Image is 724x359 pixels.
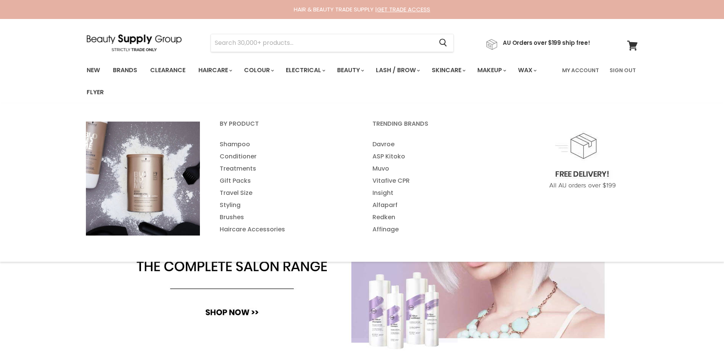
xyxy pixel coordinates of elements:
input: Search [211,34,433,52]
div: HAIR & BEAUTY TRADE SUPPLY | [77,6,647,13]
a: Electrical [280,62,330,78]
a: Treatments [210,163,361,175]
a: ASP Kitoko [363,150,514,163]
a: Clearance [144,62,191,78]
a: Skincare [426,62,470,78]
a: Lash / Brow [370,62,425,78]
a: Davroe [363,138,514,150]
a: Insight [363,187,514,199]
form: Product [211,34,454,52]
a: Shampoo [210,138,361,150]
a: Muvo [363,163,514,175]
ul: Main menu [363,138,514,236]
ul: Main menu [210,138,361,236]
ul: Main menu [81,59,558,103]
a: Makeup [472,62,511,78]
nav: Main [77,59,647,103]
a: Styling [210,199,361,211]
a: Colour [238,62,279,78]
a: Affinage [363,223,514,236]
a: Haircare Accessories [210,223,361,236]
a: Conditioner [210,150,361,163]
a: Wax [512,62,541,78]
a: Haircare [193,62,237,78]
a: Brushes [210,211,361,223]
button: Search [433,34,453,52]
a: New [81,62,106,78]
a: Beauty [331,62,369,78]
a: By Product [210,118,361,137]
a: Travel Size [210,187,361,199]
a: Alfaparf [363,199,514,211]
a: GET TRADE ACCESS [377,5,430,13]
a: Vitafive CPR [363,175,514,187]
a: Trending Brands [363,118,514,137]
a: Redken [363,211,514,223]
a: Flyer [81,84,109,100]
a: My Account [558,62,604,78]
a: Brands [107,62,143,78]
a: Gift Packs [210,175,361,187]
a: Sign Out [605,62,640,78]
